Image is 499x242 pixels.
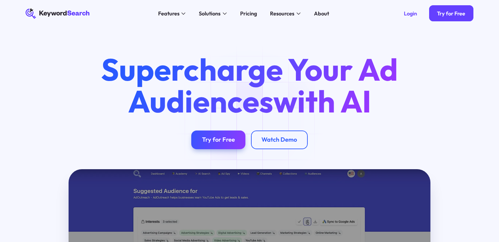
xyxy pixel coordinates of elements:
[89,53,410,117] h1: Supercharge Your Ad Audiences
[261,136,297,144] div: Watch Demo
[158,10,179,18] div: Features
[437,10,465,17] div: Try for Free
[404,10,417,17] div: Login
[202,136,235,144] div: Try for Free
[429,5,473,21] a: Try for Free
[191,131,245,149] a: Try for Free
[396,5,425,21] a: Login
[314,10,329,18] div: About
[310,8,333,19] a: About
[270,10,294,18] div: Resources
[236,8,261,19] a: Pricing
[240,10,257,18] div: Pricing
[273,82,371,120] span: with AI
[199,10,220,18] div: Solutions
